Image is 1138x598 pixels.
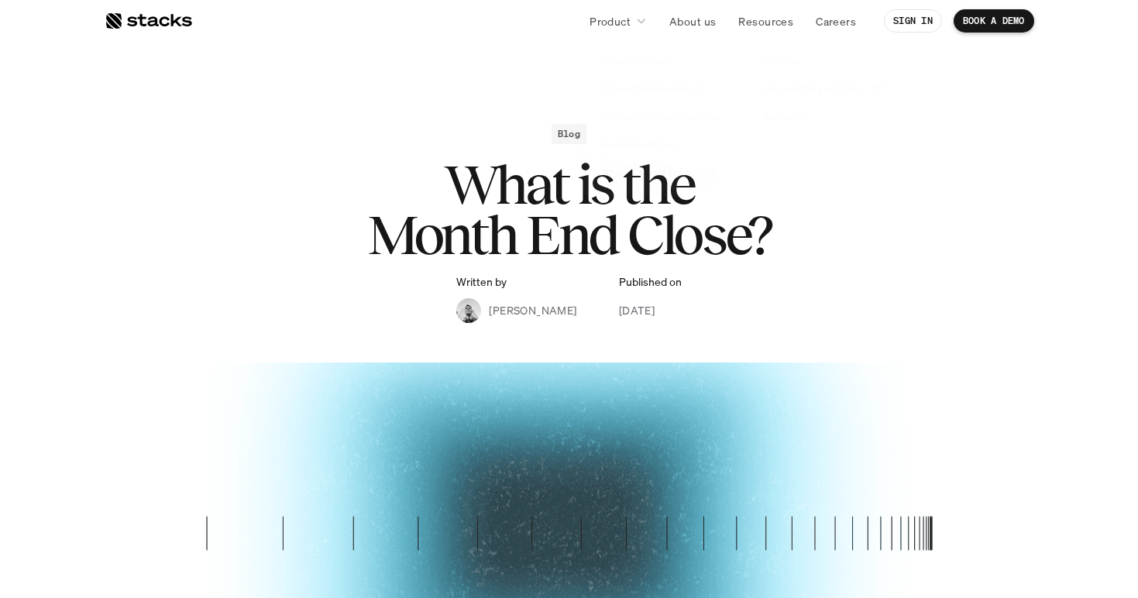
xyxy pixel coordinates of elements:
p: SIGN IN [893,15,933,26]
p: Written by [456,276,507,289]
p: [PERSON_NAME] [489,302,576,318]
p: About us [669,13,716,29]
p: Resources [738,13,793,29]
p: BOOK A DEMO [963,15,1025,26]
a: SIGN IN [884,9,942,33]
p: [DATE] [619,302,655,318]
a: Careers [806,7,865,35]
p: Product [590,13,631,29]
a: Resources [729,7,803,35]
p: Careers [816,13,856,29]
h1: What is the Month End Close? [260,160,879,260]
a: BOOK A DEMO [954,9,1034,33]
p: Published on [619,276,682,289]
a: About us [660,7,725,35]
h2: Blog [558,129,580,139]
